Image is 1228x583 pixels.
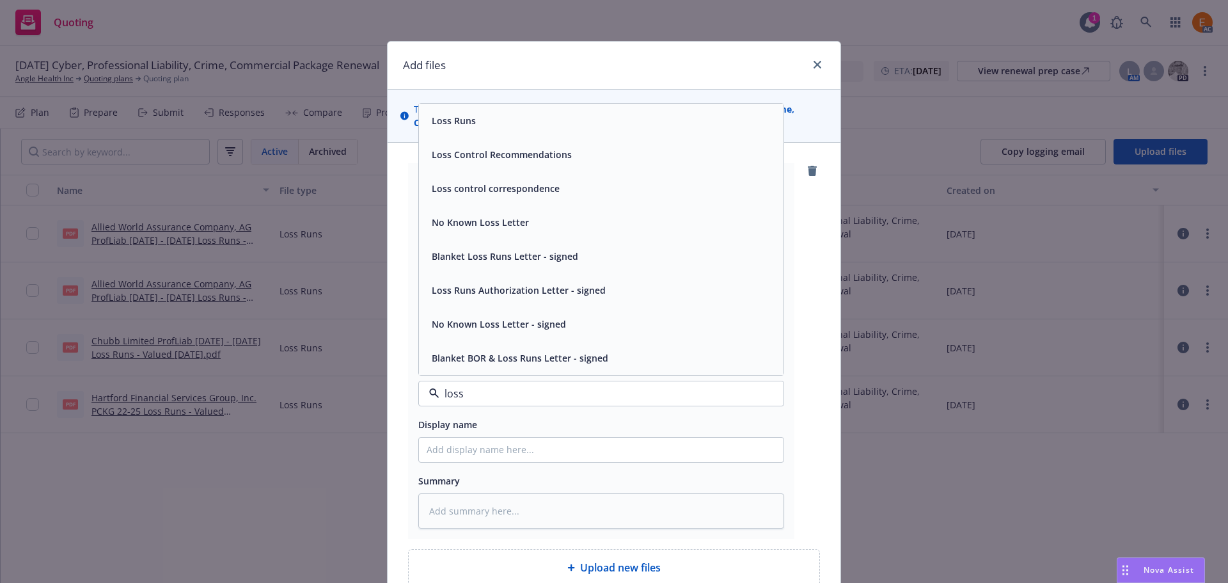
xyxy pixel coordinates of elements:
button: No Known Loss Letter - signed [432,317,566,331]
button: Nova Assist [1117,557,1205,583]
div: Drag to move [1117,558,1133,582]
a: remove [805,163,820,179]
input: Filter by keyword [439,386,758,401]
button: Loss Control Recommendations [432,148,572,161]
span: Display name [418,419,477,431]
button: Loss Runs Authorization Letter - signed [432,284,606,297]
button: No Known Loss Letter [432,216,529,229]
button: Blanket Loss Runs Letter - signed [432,250,578,263]
h1: Add files [403,57,446,74]
a: close [810,57,825,72]
button: Blanket BOR & Loss Runs Letter - signed [432,351,608,365]
input: Add display name here... [419,438,783,462]
button: Loss Runs [432,114,476,127]
span: The uploaded files will be associated with [414,102,828,129]
span: Upload new files [580,560,661,575]
span: Summary [418,475,460,487]
button: Loss control correspondence [432,182,560,195]
span: Nova Assist [1144,564,1194,575]
strong: 25 [DATE] Cyber, Professional Liability, Crime, Commercial Package Renewal [414,103,794,129]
